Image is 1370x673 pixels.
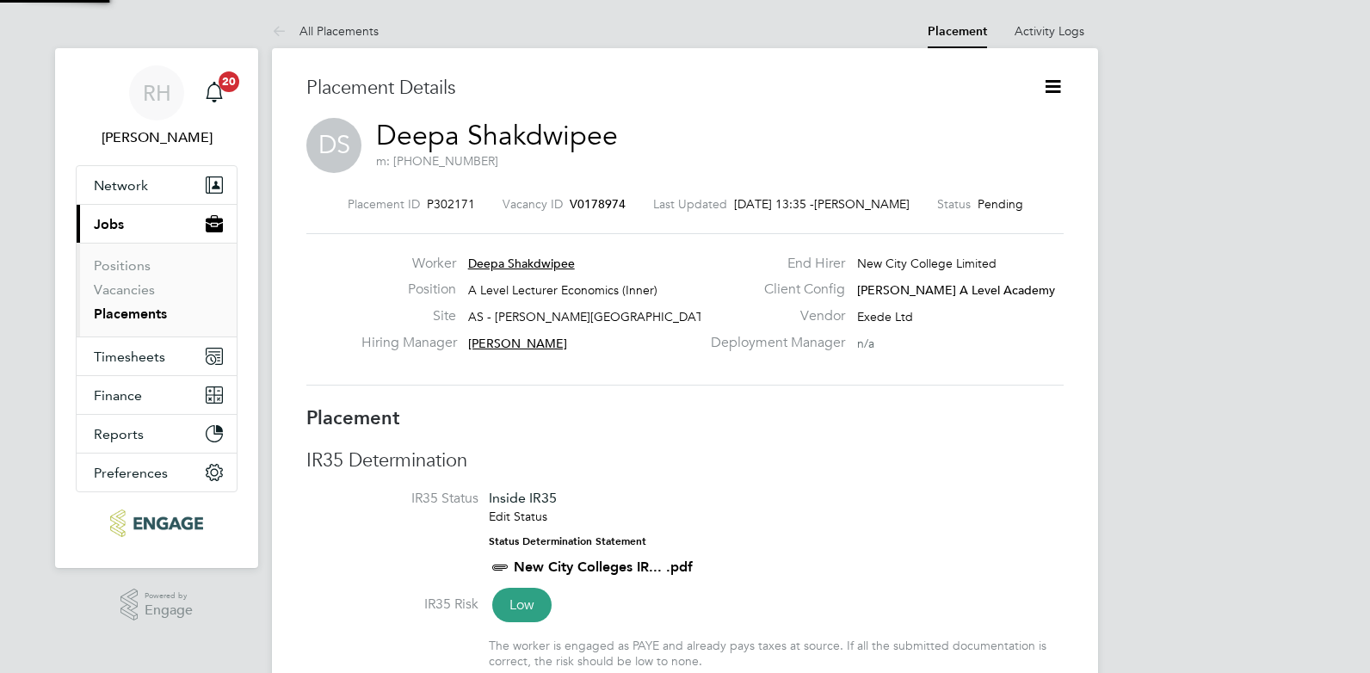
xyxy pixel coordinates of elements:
[94,216,124,232] span: Jobs
[219,71,239,92] span: 20
[361,334,456,352] label: Hiring Manager
[94,257,151,274] a: Positions
[468,336,567,351] span: [PERSON_NAME]
[120,589,194,621] a: Powered byEngage
[700,307,845,325] label: Vendor
[857,309,913,324] span: Exede Ltd
[77,243,237,336] div: Jobs
[514,559,693,575] a: New City Colleges IR... .pdf
[145,589,193,603] span: Powered by
[376,119,618,152] a: Deepa Shakdwipee
[143,82,171,104] span: RH
[197,65,231,120] a: 20
[110,509,202,537] img: ncclondon-logo-retina.png
[94,177,148,194] span: Network
[570,196,626,212] span: V0178974
[306,118,361,173] span: DS
[77,337,237,375] button: Timesheets
[306,76,1016,101] h3: Placement Details
[94,465,168,481] span: Preferences
[76,65,238,148] a: RH[PERSON_NAME]
[361,255,456,273] label: Worker
[468,282,657,298] span: A Level Lecturer Economics (Inner)
[427,196,475,212] span: P302171
[77,205,237,243] button: Jobs
[492,588,552,622] span: Low
[857,282,1055,298] span: [PERSON_NAME] A Level Academy
[700,334,845,352] label: Deployment Manager
[376,153,498,169] span: m: [PHONE_NUMBER]
[489,490,557,506] span: Inside IR35
[77,166,237,204] button: Network
[1015,23,1084,39] a: Activity Logs
[468,309,714,324] span: AS - [PERSON_NAME][GEOGRAPHIC_DATA]
[503,196,563,212] label: Vacancy ID
[306,406,400,429] b: Placement
[306,490,478,508] label: IR35 Status
[94,281,155,298] a: Vacancies
[489,535,646,547] strong: Status Determination Statement
[937,196,971,212] label: Status
[94,349,165,365] span: Timesheets
[734,196,814,212] span: [DATE] 13:35 -
[814,196,910,212] span: [PERSON_NAME]
[348,196,420,212] label: Placement ID
[489,638,1064,669] div: The worker is engaged as PAYE and already pays taxes at source. If all the submitted documentatio...
[928,24,987,39] a: Placement
[361,307,456,325] label: Site
[94,426,144,442] span: Reports
[468,256,575,271] span: Deepa Shakdwipee
[978,196,1023,212] span: Pending
[77,454,237,491] button: Preferences
[700,281,845,299] label: Client Config
[76,127,238,148] span: Rufena Haque
[77,415,237,453] button: Reports
[653,196,727,212] label: Last Updated
[76,509,238,537] a: Go to home page
[700,255,845,273] label: End Hirer
[306,448,1064,473] h3: IR35 Determination
[94,387,142,404] span: Finance
[55,48,258,568] nav: Main navigation
[94,306,167,322] a: Placements
[306,596,478,614] label: IR35 Risk
[145,603,193,618] span: Engage
[361,281,456,299] label: Position
[77,376,237,414] button: Finance
[272,23,379,39] a: All Placements
[857,336,874,351] span: n/a
[857,256,997,271] span: New City College Limited
[489,509,547,524] a: Edit Status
